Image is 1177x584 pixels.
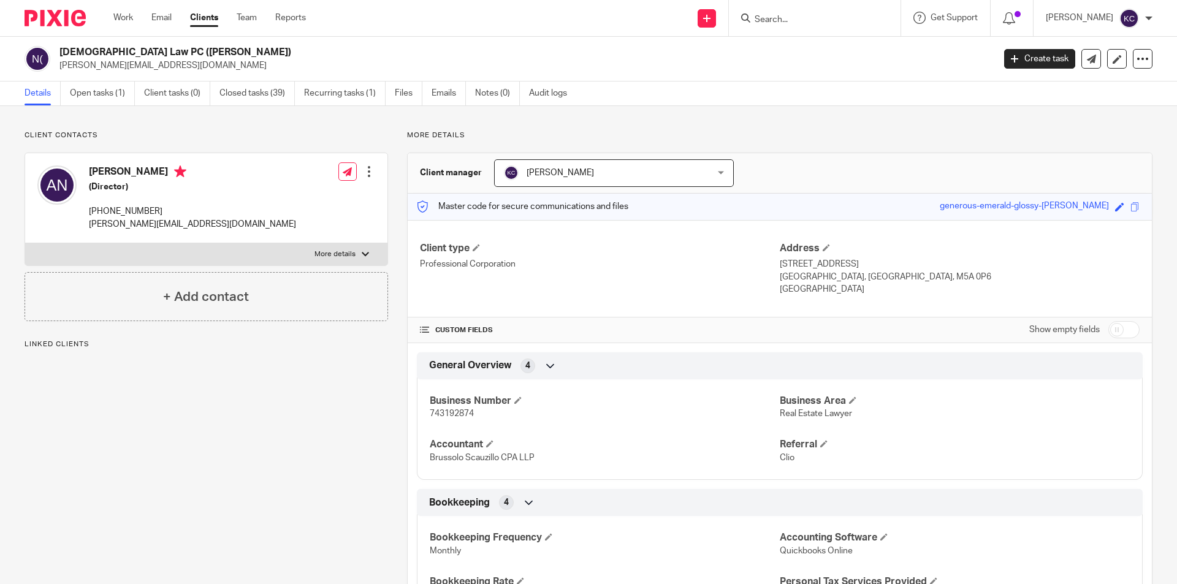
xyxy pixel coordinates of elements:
label: Show empty fields [1029,324,1100,336]
span: [PERSON_NAME] [527,169,594,177]
p: Professional Corporation [420,258,780,270]
a: Email [151,12,172,24]
span: Brussolo Scauzillo CPA LLP [430,453,535,462]
a: Team [237,12,257,24]
p: Linked clients [25,339,388,349]
h4: Referral [780,438,1130,451]
a: Closed tasks (39) [219,82,295,105]
input: Search [753,15,864,26]
p: Master code for secure communications and files [417,200,628,213]
a: Client tasks (0) [144,82,210,105]
a: Files [395,82,422,105]
span: Get Support [931,13,978,22]
img: svg%3E [1119,9,1139,28]
h4: Business Area [780,395,1130,408]
img: svg%3E [37,165,77,205]
img: svg%3E [504,165,519,180]
h4: Business Number [430,395,780,408]
p: [GEOGRAPHIC_DATA] [780,283,1140,295]
span: 4 [504,496,509,509]
h5: (Director) [89,181,296,193]
a: Emails [432,82,466,105]
a: Notes (0) [475,82,520,105]
h4: Client type [420,242,780,255]
span: Monthly [430,547,461,555]
h2: [DEMOGRAPHIC_DATA] Law PC ([PERSON_NAME]) [59,46,801,59]
h4: Accounting Software [780,531,1130,544]
h4: + Add contact [163,287,249,306]
h4: Bookkeeping Frequency [430,531,780,544]
h3: Client manager [420,167,482,179]
p: [STREET_ADDRESS] [780,258,1140,270]
p: More details [314,249,356,259]
h4: Address [780,242,1140,255]
span: Bookkeeping [429,496,490,509]
a: Create task [1004,49,1075,69]
h4: CUSTOM FIELDS [420,325,780,335]
img: svg%3E [25,46,50,72]
h4: [PERSON_NAME] [89,165,296,181]
p: [PERSON_NAME] [1046,12,1113,24]
span: Clio [780,453,794,462]
span: Quickbooks Online [780,547,853,555]
p: [GEOGRAPHIC_DATA], [GEOGRAPHIC_DATA], M5A 0P6 [780,271,1140,283]
p: [PHONE_NUMBER] [89,205,296,218]
p: [PERSON_NAME][EMAIL_ADDRESS][DOMAIN_NAME] [89,218,296,230]
a: Audit logs [529,82,576,105]
a: Clients [190,12,218,24]
p: Client contacts [25,131,388,140]
div: generous-emerald-glossy-[PERSON_NAME] [940,200,1109,214]
span: 4 [525,360,530,372]
h4: Accountant [430,438,780,451]
a: Reports [275,12,306,24]
a: Work [113,12,133,24]
p: [PERSON_NAME][EMAIL_ADDRESS][DOMAIN_NAME] [59,59,986,72]
span: 743192874 [430,409,474,418]
a: Open tasks (1) [70,82,135,105]
i: Primary [174,165,186,178]
span: Real Estate Lawyer [780,409,852,418]
p: More details [407,131,1152,140]
a: Details [25,82,61,105]
a: Recurring tasks (1) [304,82,386,105]
img: Pixie [25,10,86,26]
span: General Overview [429,359,511,372]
